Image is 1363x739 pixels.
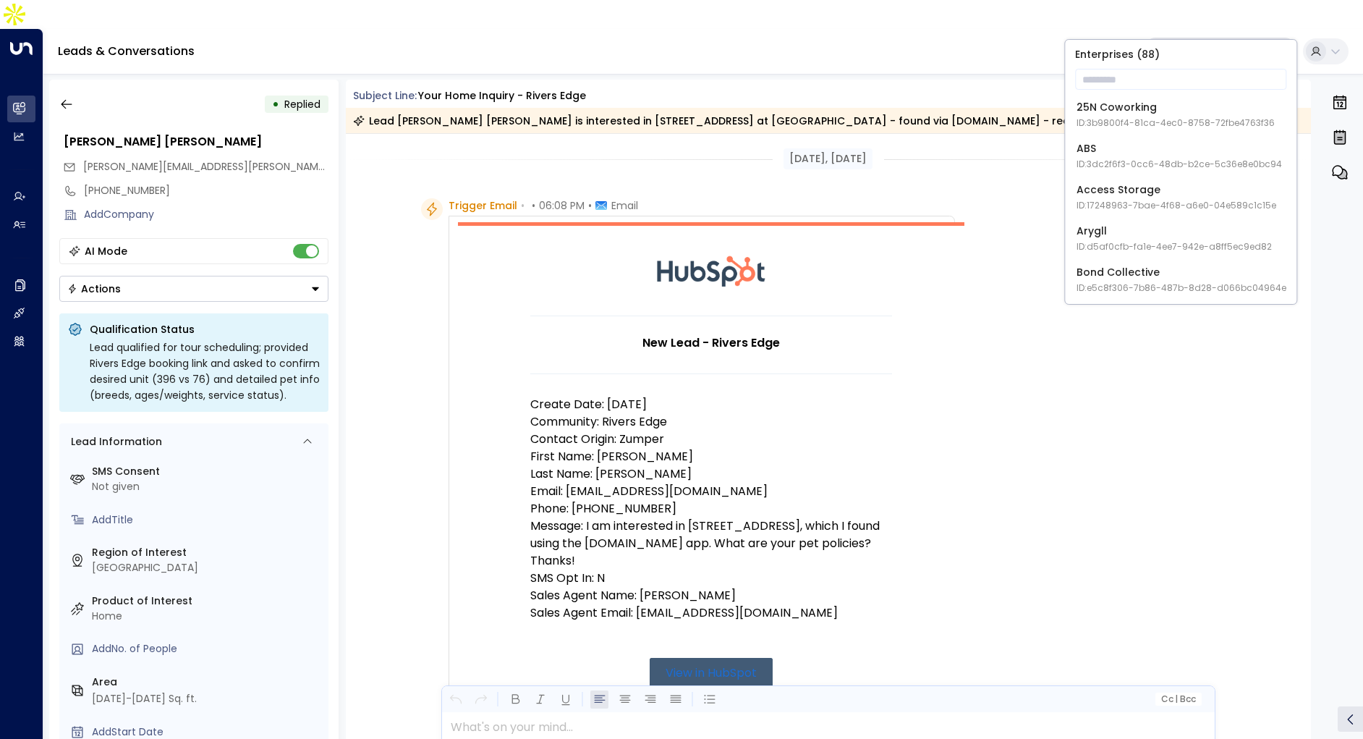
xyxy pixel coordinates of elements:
p: Email: [EMAIL_ADDRESS][DOMAIN_NAME] [530,483,892,500]
span: ID: 17248963-7bae-4f68-a6e0-04e589c1c15e [1077,199,1276,212]
button: Actions [59,276,328,302]
span: Trigger Email [449,198,517,213]
div: Not given [92,479,323,494]
div: Bond Collective [1077,265,1286,295]
label: Area [92,675,323,690]
p: Create Date: [DATE] [530,396,892,413]
button: Redo [472,691,490,709]
button: Havenpark413dacf9-5485-402c-a519-14108c614857 [1143,38,1297,65]
p: Community: Rivers Edge [530,413,892,431]
span: Replied [284,97,320,111]
label: Product of Interest [92,594,323,609]
p: SMS Opt In: N [530,570,892,587]
div: [DATE], [DATE] [784,148,872,169]
div: AddCompany [84,207,328,222]
p: Sales Agent Name: [PERSON_NAME] [530,587,892,604]
div: Your Home Inquiry - Rivers Edge [418,88,586,104]
button: Undo [446,691,464,709]
div: [DATE]-[DATE] Sq. ft. [92,691,197,706]
div: [PERSON_NAME] [PERSON_NAME] [64,133,328,151]
div: ABS [1077,141,1282,171]
span: [PERSON_NAME][EMAIL_ADDRESS][PERSON_NAME][DOMAIN_NAME] [83,159,409,174]
div: Lead qualified for tour scheduling; provided Rivers Edge booking link and asked to confirm desire... [90,339,320,403]
div: 25N Coworking [1077,100,1275,130]
p: Sales Agent Email: [EMAIL_ADDRESS][DOMAIN_NAME] [530,604,892,622]
div: • [272,91,279,117]
div: AddNo. of People [92,641,323,656]
span: | [1175,694,1178,704]
label: SMS Consent [92,464,323,479]
p: Qualification Status [90,322,320,337]
div: [GEOGRAPHIC_DATA] [92,560,323,575]
p: Message: I am interested in [STREET_ADDRESS], which I found using the [DOMAIN_NAME] app. What are... [530,518,892,570]
span: ID: e5c8f306-7b86-487b-8d28-d066bc04964e [1077,282,1286,295]
div: Lead Information [66,434,162,449]
div: Access Storage [1077,182,1276,212]
span: Email [611,198,638,213]
span: Subject Line: [353,88,417,103]
span: • [532,198,535,213]
span: carrie.ms.hanrahan@gmail.com [83,159,328,174]
span: Cc Bcc [1160,694,1195,704]
div: AI Mode [85,244,127,258]
div: [PHONE_NUMBER] [84,183,328,198]
div: AddTitle [92,512,323,528]
h1: New Lead - Rivers Edge [530,334,892,352]
label: Region of Interest [92,545,323,560]
span: ID: 3b9800f4-81ca-4ec0-8758-72fbe4763f36 [1077,117,1275,130]
span: 06:08 PM [539,198,585,213]
span: ID: 3dc2f6f3-0cc6-48db-b2ce-5c36e8e0bc94 [1077,158,1282,171]
div: Actions [67,282,121,295]
p: First Name: [PERSON_NAME] [530,448,892,465]
div: Home [92,609,323,624]
div: Lead [PERSON_NAME] [PERSON_NAME] is interested in [STREET_ADDRESS] at [GEOGRAPHIC_DATA] - found v... [353,114,1194,128]
span: • [588,198,592,213]
p: Phone: [PHONE_NUMBER] [530,500,892,518]
div: Button group with a nested menu [59,276,328,302]
span: ID: d5af0cfb-fa1e-4ee7-942e-a8ff5ec9ed82 [1077,240,1272,253]
img: HubSpot [657,226,765,316]
a: View in HubSpot [650,658,773,688]
div: Arygll [1077,224,1272,253]
p: Enterprises ( 88 ) [1071,46,1291,63]
button: Cc|Bcc [1155,693,1201,706]
p: Last Name: [PERSON_NAME] [530,465,892,483]
p: Contact Origin: Zumper [530,431,892,448]
a: Leads & Conversations [58,43,195,59]
span: • [521,198,525,213]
